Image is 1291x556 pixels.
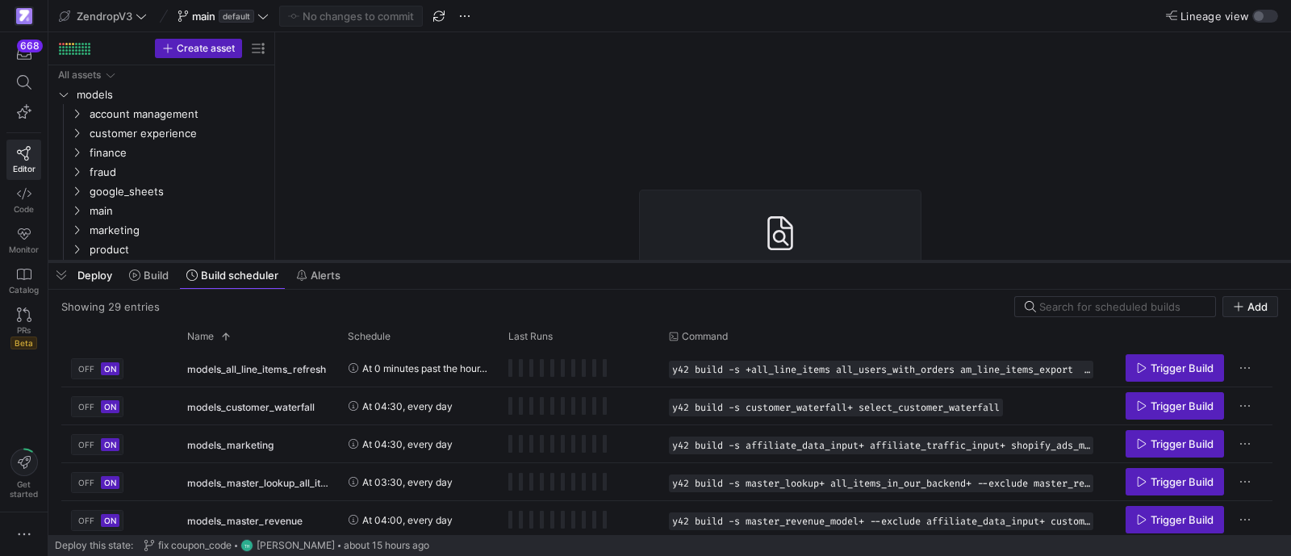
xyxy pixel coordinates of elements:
span: Deploy this state: [55,540,133,551]
span: models_master_revenue [187,502,303,540]
button: Trigger Build [1126,354,1224,382]
span: Command [682,331,728,342]
button: Trigger Build [1126,506,1224,533]
div: Press SPACE to select this row. [55,85,268,104]
span: At 04:30, every day [362,387,453,425]
span: OFF [78,478,94,487]
div: 668 [17,40,43,52]
span: Name [187,331,214,342]
span: ON [104,440,116,449]
span: marketing [90,221,265,240]
a: Editor [6,140,41,180]
span: Get started [10,479,38,499]
span: PRs [17,325,31,335]
div: Press SPACE to select this row. [61,501,1272,539]
span: Catalog [9,285,39,295]
span: models_all_line_items_refresh [187,350,326,388]
span: Build [144,269,169,282]
a: https://storage.googleapis.com/y42-prod-data-exchange/images/qZXOSqkTtPuVcXVzF40oUlM07HVTwZXfPK0U... [6,2,41,30]
span: ON [104,402,116,412]
button: Build scheduler [179,261,286,289]
span: account management [90,105,265,123]
span: At 04:00, every day [362,501,453,539]
span: y42 build -s customer_waterfall+ select_customer_waterfall [672,402,1000,413]
span: Editor [13,164,36,173]
button: maindefault [173,6,273,27]
span: [PERSON_NAME] [257,540,335,551]
button: ZendropV3 [55,6,151,27]
span: customer experience [90,124,265,143]
button: Add [1222,296,1278,317]
button: Trigger Build [1126,468,1224,495]
span: At 04:30, every day [362,425,453,463]
div: Press SPACE to select this row. [55,143,268,162]
span: default [219,10,254,23]
button: Getstarted [6,442,41,505]
div: All assets [58,69,101,81]
div: Press SPACE to select this row. [55,162,268,182]
span: OFF [78,402,94,412]
div: Press SPACE to select this row. [55,65,268,85]
span: y42 build -s affiliate_data_input+ affiliate_traffic_input+ shopify_ads_metrics_sheet+ master_ads... [672,440,1090,451]
img: https://storage.googleapis.com/y42-prod-data-exchange/images/qZXOSqkTtPuVcXVzF40oUlM07HVTwZXfPK0U... [16,8,32,24]
span: OFF [78,364,94,374]
span: Trigger Build [1151,437,1214,450]
span: main [90,202,265,220]
div: Press SPACE to select this row. [55,220,268,240]
span: OFF [78,440,94,449]
span: At 03:30, every day [362,463,453,501]
span: At 0 minutes past the hour, every 2 hours, between 01:00 and 23:59, every day [362,349,489,387]
div: Showing 29 entries [61,300,160,313]
span: models_marketing [187,426,274,464]
span: Create asset [177,43,235,54]
div: Press SPACE to select this row. [61,463,1272,501]
a: Catalog [6,261,41,301]
span: fix coupon_code [158,540,232,551]
span: Lineage view [1180,10,1249,23]
span: main [192,10,215,23]
button: Trigger Build [1126,392,1224,420]
span: ON [104,364,116,374]
button: Build [122,261,176,289]
span: y42 build -s +all_line_items all_users_with_orders am_line_items_export --exclude all_line_items_... [672,364,1090,375]
button: Create asset [155,39,242,58]
span: ZendropV3 [77,10,132,23]
span: finance [90,144,265,162]
span: Trigger Build [1151,399,1214,412]
div: TH [240,539,253,552]
div: Press SPACE to select this row. [61,387,1272,425]
div: Press SPACE to select this row. [61,349,1272,387]
span: Alerts [311,269,341,282]
span: Schedule [348,331,391,342]
span: Code [14,204,34,214]
div: Press SPACE to select this row. [55,201,268,220]
div: Press SPACE to select this row. [55,123,268,143]
span: Last Runs [508,331,553,342]
button: 668 [6,39,41,68]
a: Monitor [6,220,41,261]
div: Press SPACE to select this row. [61,425,1272,463]
span: product [90,240,265,259]
span: Deploy [77,269,112,282]
span: models [77,86,265,104]
span: Add [1247,300,1268,313]
span: google_sheets [90,182,265,201]
span: ON [104,478,116,487]
span: models_customer_waterfall [187,388,315,426]
span: Trigger Build [1151,362,1214,374]
div: Press SPACE to select this row. [55,104,268,123]
span: fraud [90,163,265,182]
button: fix coupon_codeTH[PERSON_NAME]about 15 hours ago [140,535,433,556]
div: Press SPACE to select this row. [55,182,268,201]
a: Code [6,180,41,220]
span: models_master_lookup_all_items [187,464,328,502]
input: Search for scheduled builds [1039,300,1205,313]
button: Trigger Build [1126,430,1224,458]
span: Trigger Build [1151,513,1214,526]
span: Trigger Build [1151,475,1214,488]
div: Press SPACE to select this row. [55,240,268,259]
span: Monitor [9,245,39,254]
span: Build scheduler [201,269,278,282]
button: Alerts [289,261,348,289]
span: about 15 hours ago [344,540,429,551]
